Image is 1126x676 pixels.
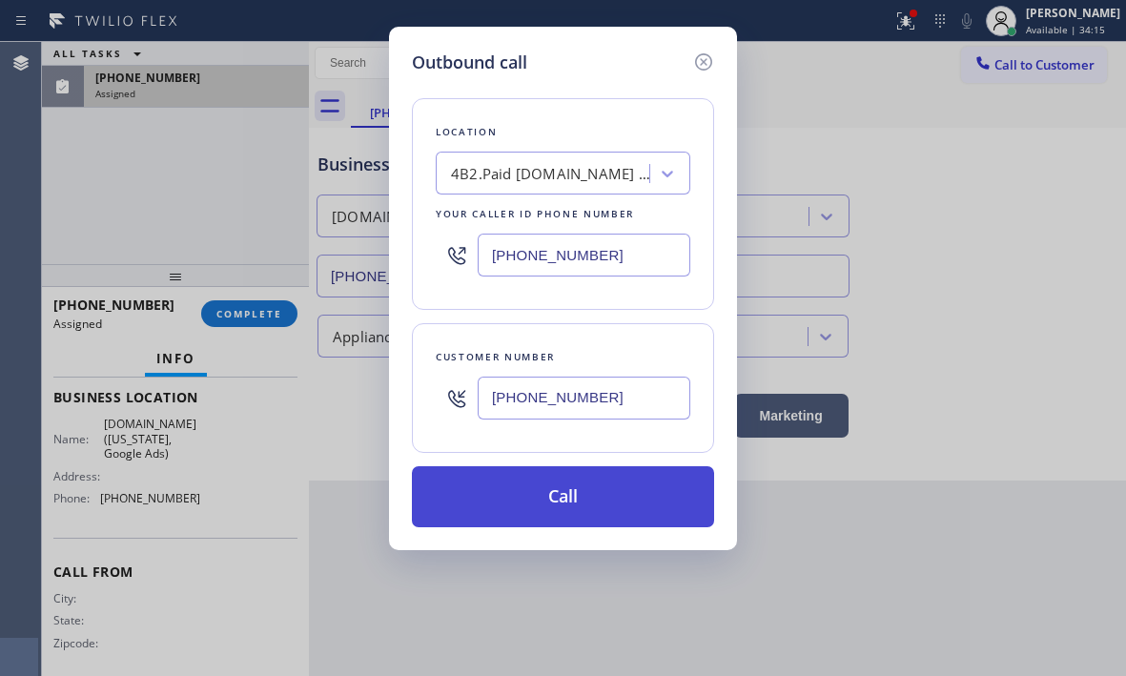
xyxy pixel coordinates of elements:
h5: Outbound call [412,50,527,75]
div: Your caller id phone number [436,204,690,224]
div: 4B2.Paid [DOMAIN_NAME] ([US_STATE], Google Ads) [451,163,651,185]
button: Call [412,466,714,527]
div: Location [436,122,690,142]
input: (123) 456-7890 [478,234,690,277]
div: Customer number [436,347,690,367]
input: (123) 456-7890 [478,377,690,420]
